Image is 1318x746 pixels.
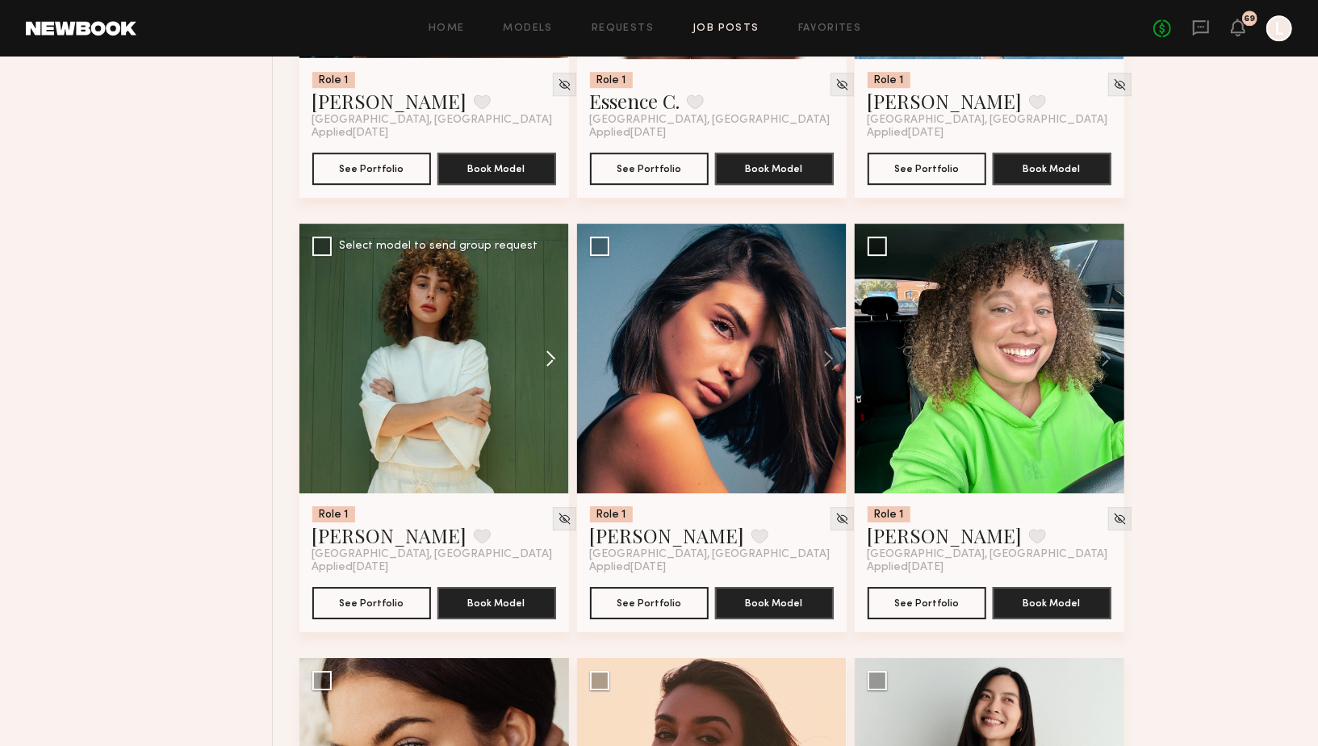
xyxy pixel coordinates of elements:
[312,506,355,522] div: Role 1
[868,72,910,88] div: Role 1
[312,72,355,88] div: Role 1
[868,88,1023,114] a: [PERSON_NAME]
[993,595,1111,609] a: Book Model
[312,522,467,548] a: [PERSON_NAME]
[868,522,1023,548] a: [PERSON_NAME]
[592,23,654,34] a: Requests
[868,506,910,522] div: Role 1
[868,114,1108,127] span: [GEOGRAPHIC_DATA], [GEOGRAPHIC_DATA]
[590,88,680,114] a: Essence C.
[692,23,759,34] a: Job Posts
[590,522,745,548] a: [PERSON_NAME]
[312,548,553,561] span: [GEOGRAPHIC_DATA], [GEOGRAPHIC_DATA]
[993,587,1111,619] button: Book Model
[437,587,556,619] button: Book Model
[590,548,831,561] span: [GEOGRAPHIC_DATA], [GEOGRAPHIC_DATA]
[590,561,834,574] div: Applied [DATE]
[993,153,1111,185] button: Book Model
[558,512,571,526] img: Unhide Model
[590,114,831,127] span: [GEOGRAPHIC_DATA], [GEOGRAPHIC_DATA]
[868,153,986,185] button: See Portfolio
[590,127,834,140] div: Applied [DATE]
[1113,78,1127,91] img: Unhide Model
[868,548,1108,561] span: [GEOGRAPHIC_DATA], [GEOGRAPHIC_DATA]
[1245,15,1256,23] div: 69
[835,512,849,526] img: Unhide Model
[590,153,709,185] button: See Portfolio
[312,114,553,127] span: [GEOGRAPHIC_DATA], [GEOGRAPHIC_DATA]
[340,241,538,252] div: Select model to send group request
[1113,512,1127,526] img: Unhide Model
[868,127,1111,140] div: Applied [DATE]
[715,161,834,174] a: Book Model
[798,23,862,34] a: Favorites
[590,506,633,522] div: Role 1
[312,153,431,185] button: See Portfolio
[715,153,834,185] button: Book Model
[558,78,571,91] img: Unhide Model
[312,127,556,140] div: Applied [DATE]
[590,587,709,619] button: See Portfolio
[1266,15,1292,41] a: L
[312,561,556,574] div: Applied [DATE]
[437,153,556,185] button: Book Model
[429,23,465,34] a: Home
[868,561,1111,574] div: Applied [DATE]
[993,161,1111,174] a: Book Model
[437,595,556,609] a: Book Model
[590,72,633,88] div: Role 1
[835,78,849,91] img: Unhide Model
[437,161,556,174] a: Book Model
[504,23,553,34] a: Models
[312,88,467,114] a: [PERSON_NAME]
[868,587,986,619] button: See Portfolio
[715,595,834,609] a: Book Model
[312,587,431,619] button: See Portfolio
[715,587,834,619] button: Book Model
